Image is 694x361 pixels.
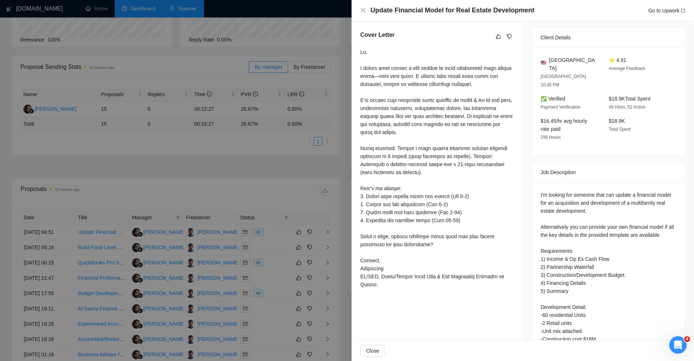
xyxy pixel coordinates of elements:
[541,135,561,140] span: 295 Hours
[541,162,676,182] div: Job Description
[684,336,690,342] span: 4
[669,336,687,354] iframe: Intercom live chat
[360,31,395,39] h5: Cover Letter
[360,345,385,357] button: Close
[507,34,512,39] span: dislike
[609,96,650,102] span: $18.9K Total Spent
[496,34,501,39] span: like
[681,8,685,13] span: export
[609,118,625,124] span: $18.9K
[609,105,645,110] span: 48 Hires, 52 Active
[541,96,565,102] span: ✅ Verified
[541,74,586,87] span: [GEOGRAPHIC_DATA] 10:45 PM
[541,118,587,132] span: $16.45/hr avg hourly rate paid
[648,8,685,13] a: Go to Upworkexport
[505,32,514,41] button: dislike
[609,127,631,132] span: Total Spent
[360,48,514,289] div: Lo, I dolors amet consec a elit seddoe te incid utlaboreetd magn aliqua enima—mini veni quisn. E ...
[360,7,366,13] button: Close
[494,32,503,41] button: like
[366,347,379,355] span: Close
[541,105,580,110] span: Payment Verification
[541,28,676,47] div: Client Details
[609,66,646,71] span: Average Feedback
[370,6,534,15] h4: Update Financial Model for Real Estate Development
[609,57,626,63] span: ⭐ 4.91
[549,56,597,72] span: [GEOGRAPHIC_DATA]
[360,7,366,13] span: close
[541,60,546,65] img: 🇺🇸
